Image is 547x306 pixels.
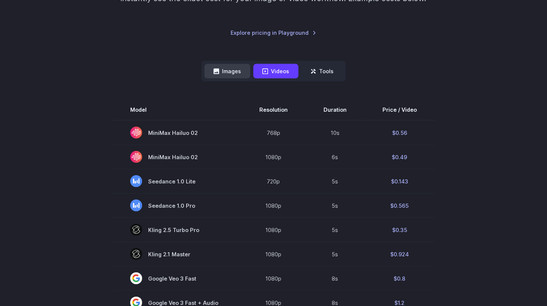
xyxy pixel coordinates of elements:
[365,218,435,242] td: $0.35
[306,120,365,145] td: 10s
[253,64,298,78] button: Videos
[365,145,435,169] td: $0.49
[241,242,306,266] td: 1080p
[130,200,224,211] span: Seedance 1.0 Pro
[130,224,224,236] span: Kling 2.5 Turbo Pro
[365,169,435,194] td: $0.143
[306,242,365,266] td: 5s
[301,64,343,78] button: Tools
[130,151,224,163] span: MiniMax Hailuo 02
[365,194,435,218] td: $0.565
[306,194,365,218] td: 5s
[306,218,365,242] td: 5s
[204,64,250,78] button: Images
[241,145,306,169] td: 1080p
[130,248,224,260] span: Kling 2.1 Master
[306,145,365,169] td: 6s
[241,266,306,291] td: 1080p
[365,99,435,120] th: Price / Video
[241,120,306,145] td: 768p
[365,242,435,266] td: $0.924
[130,272,224,284] span: Google Veo 3 Fast
[306,99,365,120] th: Duration
[365,266,435,291] td: $0.8
[231,28,316,37] a: Explore pricing in Playground
[112,99,241,120] th: Model
[241,194,306,218] td: 1080p
[130,127,224,139] span: MiniMax Hailuo 02
[130,175,224,187] span: Seedance 1.0 Lite
[306,266,365,291] td: 8s
[306,169,365,194] td: 5s
[241,99,306,120] th: Resolution
[241,218,306,242] td: 1080p
[241,169,306,194] td: 720p
[365,120,435,145] td: $0.56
